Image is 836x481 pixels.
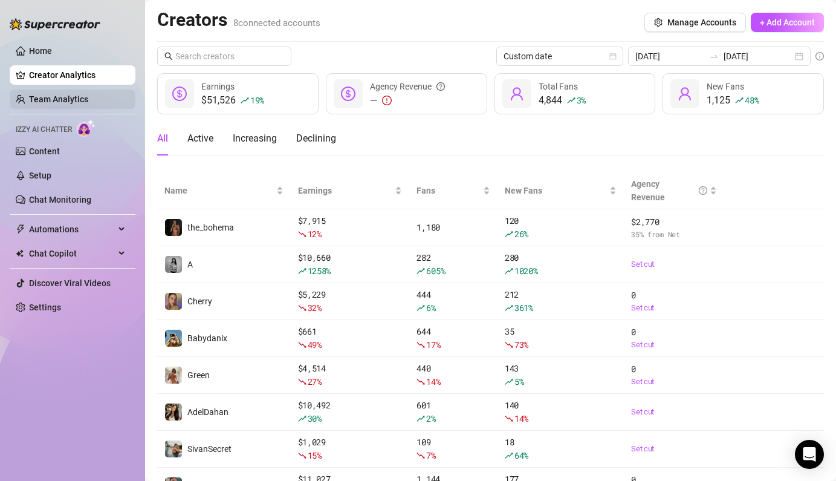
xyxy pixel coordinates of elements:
[10,18,100,30] img: logo-BBDzfeDw.svg
[514,302,533,313] span: 361 %
[29,220,115,239] span: Automations
[416,221,490,234] div: 1,180
[426,413,435,424] span: 2 %
[370,80,445,93] div: Agency Revenue
[505,288,617,315] div: 212
[187,333,227,343] span: Babydanix
[635,50,704,63] input: Start date
[298,230,306,238] span: fall
[631,443,716,455] a: Set cut
[631,406,716,418] a: Set cut
[308,265,331,276] span: 1258 %
[291,172,410,209] th: Earnings
[505,414,513,423] span: fall
[29,244,115,263] span: Chat Copilot
[426,450,435,461] span: 7 %
[724,50,792,63] input: End date
[157,131,168,146] div: All
[298,325,403,352] div: $ 661
[505,267,513,275] span: rise
[296,131,336,146] div: Declining
[298,184,393,197] span: Earnings
[308,302,322,313] span: 32 %
[77,119,96,137] img: AI Chatter
[426,265,445,276] span: 605 %
[308,376,322,387] span: 27 %
[505,451,513,460] span: rise
[567,96,575,105] span: rise
[539,82,578,91] span: Total Fans
[426,339,440,350] span: 17 %
[505,341,513,349] span: fall
[631,289,716,314] div: 0
[175,50,274,63] input: Search creators
[654,18,663,27] span: setting
[416,251,490,278] div: 282
[795,440,824,469] div: Open Intercom Messenger
[187,260,193,269] span: A
[29,146,60,156] a: Content
[409,172,497,209] th: Fans
[514,376,523,387] span: 5 %
[760,18,815,27] span: + Add Account
[707,93,759,108] div: 1,125
[514,265,538,276] span: 1020 %
[298,341,306,349] span: fall
[505,214,617,241] div: 120
[187,407,228,417] span: AdelDahan
[298,288,403,315] div: $ 5,229
[609,53,617,60] span: calendar
[29,303,61,312] a: Settings
[250,94,264,106] span: 19 %
[29,278,111,288] a: Discover Viral Videos
[298,267,306,275] span: rise
[497,172,624,209] th: New Fans
[505,378,513,386] span: rise
[370,93,445,108] div: —
[187,296,212,306] span: Cherry
[416,184,481,197] span: Fans
[29,195,91,205] a: Chat Monitoring
[16,249,24,258] img: Chat Copilot
[644,13,746,32] button: Manage Accounts
[298,414,306,423] span: rise
[631,215,716,229] span: $ 2,770
[165,367,182,384] img: Green
[416,304,425,312] span: rise
[510,87,524,101] span: user
[416,436,490,462] div: 109
[505,184,607,197] span: New Fans
[165,219,182,236] img: the_bohema
[187,370,210,380] span: Green
[165,440,182,457] img: SivanSecret
[16,224,25,234] span: thunderbolt
[187,131,213,146] div: Active
[416,451,425,460] span: fall
[29,65,126,85] a: Creator Analytics
[416,399,490,425] div: 601
[187,223,234,232] span: the_bohema
[631,339,716,351] a: Set cut
[505,304,513,312] span: rise
[416,288,490,315] div: 444
[157,172,291,209] th: Name
[298,304,306,312] span: fall
[165,404,182,420] img: AdelDahan
[298,378,306,386] span: fall
[699,177,707,204] span: question-circle
[514,339,528,350] span: 73 %
[426,376,440,387] span: 14 %
[308,450,322,461] span: 15 %
[308,339,322,350] span: 49 %
[29,94,88,104] a: Team Analytics
[233,131,277,146] div: Increasing
[514,413,528,424] span: 14 %
[416,267,425,275] span: rise
[233,18,320,28] span: 8 connected accounts
[201,93,264,108] div: $51,526
[298,214,403,241] div: $ 7,915
[298,251,403,278] div: $ 10,660
[29,171,51,180] a: Setup
[631,177,707,204] div: Agency Revenue
[416,341,425,349] span: fall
